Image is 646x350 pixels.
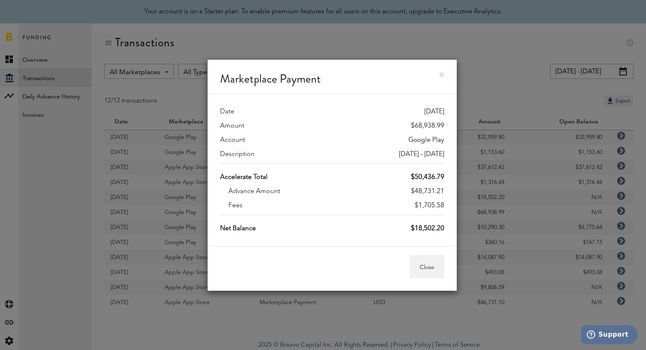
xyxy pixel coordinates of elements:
div: [DATE] [424,107,444,117]
div: Marketplace Payment [208,60,457,94]
div: [DATE] - [DATE] [399,149,444,159]
div: $68,938.99 [411,121,444,131]
div: $48,731.21 [411,186,444,196]
label: Net Balance [220,224,256,234]
div: $50,436.79 [411,172,444,182]
iframe: Opens a widget where you can find more information [581,325,638,346]
div: $18,502.20 [411,224,444,234]
div: $1,705.58 [415,201,444,211]
label: Fees [228,201,243,211]
label: Date [220,107,234,117]
button: Close [410,255,444,278]
label: Amount [220,121,244,131]
label: Description [220,149,255,159]
label: Advance Amount [228,186,280,196]
label: Account [220,135,245,145]
label: Accelerate Total [220,172,268,182]
div: Google Play [408,135,444,145]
